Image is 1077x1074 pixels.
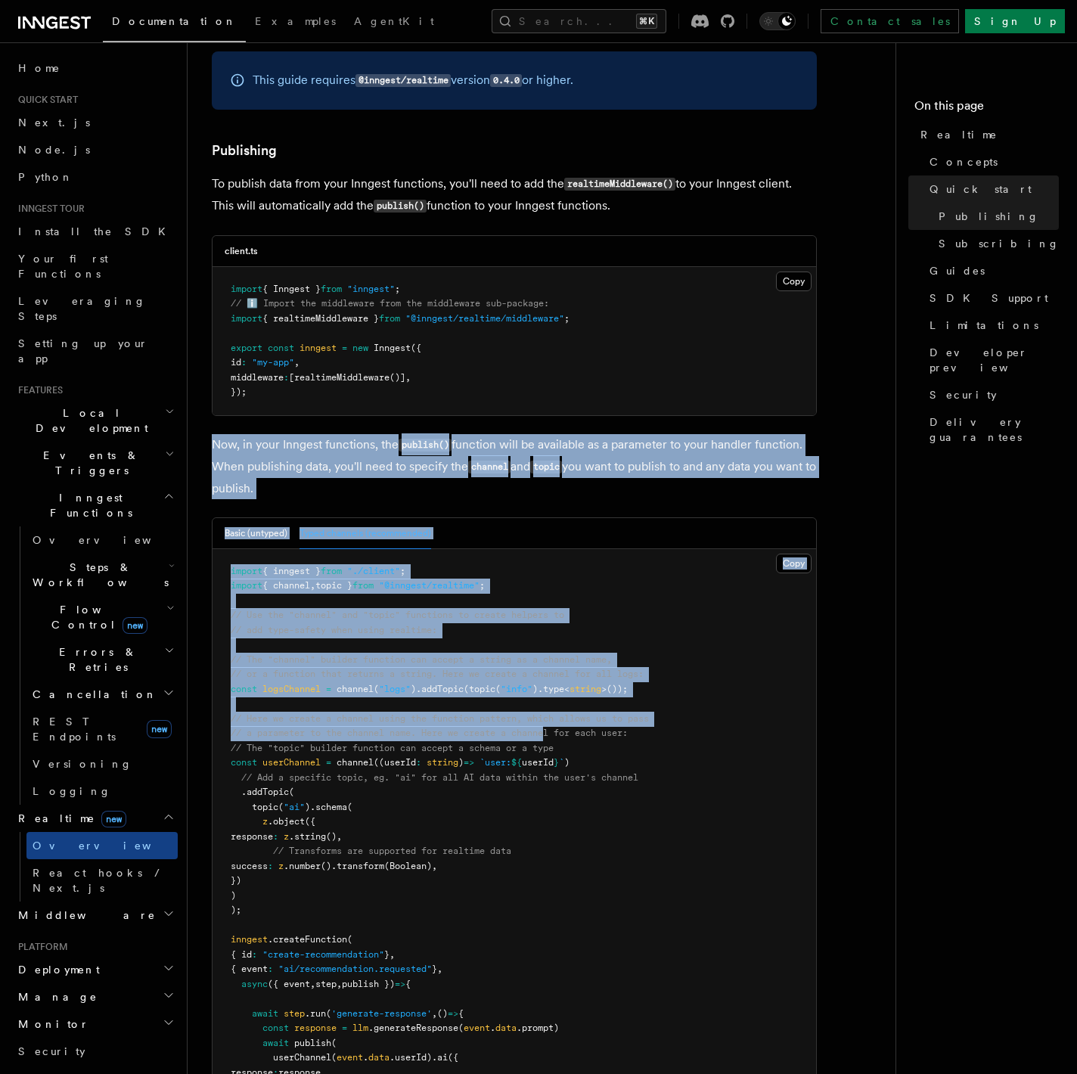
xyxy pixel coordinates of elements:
[18,295,146,322] span: Leveraging Steps
[26,560,169,590] span: Steps & Workflows
[278,802,284,812] span: (
[432,861,437,871] span: ,
[18,1045,85,1057] span: Security
[501,684,532,694] span: "info"
[12,526,178,805] div: Inngest Functions
[231,654,612,665] span: // The "channel" builder function can accept a string as a channel name,
[12,405,165,436] span: Local Development
[363,1052,368,1063] span: .
[331,1008,432,1019] span: 'generate-response'
[416,684,464,694] span: .addTopic
[284,861,321,871] span: .number
[464,1023,490,1033] span: event
[33,785,111,797] span: Logging
[374,757,416,768] span: ((userId
[933,230,1059,257] a: Subscribing
[930,345,1059,375] span: Developer preview
[231,713,649,724] span: // Here we create a channel using the function pattern, which allows us to pass
[342,1023,347,1033] span: =
[12,484,178,526] button: Inngest Functions
[310,979,315,989] span: ,
[427,757,458,768] span: string
[289,372,294,383] span: [
[321,284,342,294] span: from
[212,173,817,217] p: To publish data from your Inngest functions, you'll need to add the to your Inngest client. This ...
[231,743,554,753] span: // The "topic" builder function can accept a schema or a type
[331,861,384,871] span: .transform
[294,1038,331,1048] span: publish
[231,386,247,397] span: });
[522,757,554,768] span: userId
[12,832,178,902] div: Realtimenew
[310,580,315,591] span: ,
[923,381,1059,408] a: Security
[776,554,812,573] button: Copy
[914,121,1059,148] a: Realtime
[231,964,268,974] span: { event
[273,846,511,856] span: // Transforms are supported for realtime data
[241,979,268,989] span: async
[26,687,157,702] span: Cancellation
[411,684,416,694] span: )
[469,684,495,694] span: topic
[33,867,166,894] span: React hooks / Next.js
[241,787,289,797] span: .addTopic
[12,442,178,484] button: Events & Triggers
[458,757,464,768] span: )
[315,580,352,591] span: topic }
[26,638,178,681] button: Errors & Retries
[262,1038,289,1048] span: await
[252,949,257,960] span: :
[321,566,342,576] span: from
[262,949,384,960] span: "create-recommendation"
[337,979,342,989] span: ,
[395,979,405,989] span: =>
[26,750,178,778] a: Versioning
[231,757,257,768] span: const
[564,684,570,694] span: <
[326,831,337,842] span: ()
[821,9,959,33] a: Contact sales
[965,9,1065,33] a: Sign Up
[355,74,451,87] code: @inngest/realtime
[326,757,331,768] span: =
[262,684,321,694] span: logsChannel
[342,979,395,989] span: publish })
[212,140,277,161] a: Publishing
[564,757,570,768] span: )
[490,74,522,87] code: 0.4.0
[305,1008,326,1019] span: .run
[12,203,85,215] span: Inngest tour
[326,684,331,694] span: =
[923,257,1059,284] a: Guides
[416,757,421,768] span: :
[268,979,310,989] span: ({ event
[776,272,812,291] button: Copy
[284,802,305,812] span: "ai"
[12,811,126,826] span: Realtime
[12,384,63,396] span: Features
[12,218,178,245] a: Install the SDK
[26,832,178,859] a: Overview
[231,875,241,886] span: })
[12,805,178,832] button: Realtimenew
[268,861,273,871] span: :
[532,684,538,694] span: )
[33,840,188,852] span: Overview
[538,684,564,694] span: .type
[262,757,321,768] span: userChannel
[231,861,268,871] span: success
[289,787,294,797] span: (
[33,715,116,743] span: REST Endpoints
[930,263,985,278] span: Guides
[511,757,522,768] span: ${
[601,684,628,694] span: >());
[554,757,559,768] span: }
[480,757,511,768] span: `user:
[231,372,284,383] span: middleware
[337,757,374,768] span: channel
[352,580,374,591] span: from
[12,1038,178,1065] a: Security
[262,284,321,294] span: { Inngest }
[268,934,347,945] span: .createFunction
